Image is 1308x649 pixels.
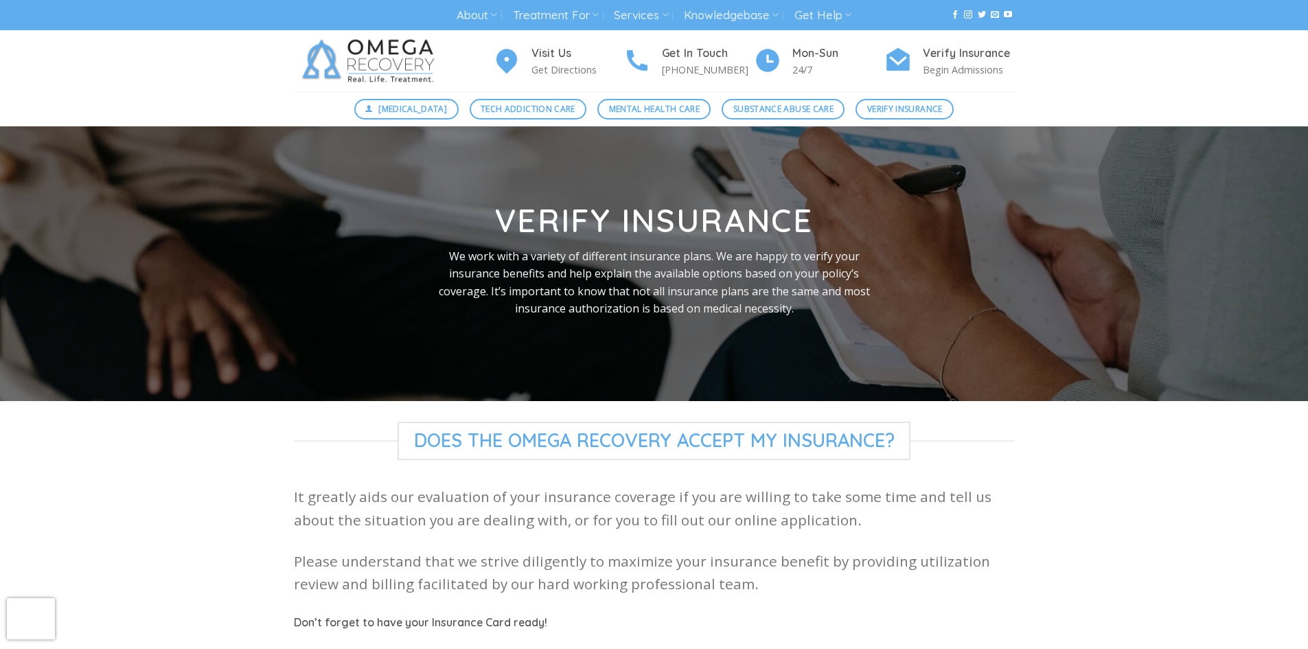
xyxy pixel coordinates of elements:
a: Follow on YouTube [1004,10,1012,20]
p: We work with a variety of different insurance plans. We are happy to verify your insurance benefi... [432,248,877,318]
h4: Get In Touch [662,45,754,62]
h4: Verify Insurance [923,45,1015,62]
a: Send us an email [991,10,999,20]
img: Omega Recovery [294,30,448,92]
a: Get In Touch [PHONE_NUMBER] [623,45,754,78]
a: Treatment For [513,3,599,28]
p: 24/7 [792,62,884,78]
a: [MEDICAL_DATA] [354,99,459,119]
a: Follow on Facebook [951,10,959,20]
a: Mental Health Care [597,99,711,119]
span: Verify Insurance [867,102,943,115]
span: Does The Omega Recovery Accept My Insurance? [398,422,911,460]
a: Get Help [794,3,851,28]
strong: Verify Insurance [495,201,813,240]
h4: Visit Us [531,45,623,62]
a: Knowledgebase [684,3,779,28]
a: Services [614,3,668,28]
p: [PHONE_NUMBER] [662,62,754,78]
h4: Mon-Sun [792,45,884,62]
p: It greatly aids our evaluation of your insurance coverage if you are willing to take some time an... [294,486,1015,532]
a: Follow on Twitter [978,10,986,20]
a: Verify Insurance Begin Admissions [884,45,1015,78]
span: [MEDICAL_DATA] [378,102,447,115]
span: Substance Abuse Care [733,102,834,115]
span: Mental Health Care [609,102,700,115]
a: Verify Insurance [856,99,954,119]
a: Tech Addiction Care [470,99,587,119]
span: Tech Addiction Care [481,102,575,115]
a: Visit Us Get Directions [493,45,623,78]
p: Get Directions [531,62,623,78]
p: Begin Admissions [923,62,1015,78]
a: About [457,3,497,28]
a: Substance Abuse Care [722,99,845,119]
a: Follow on Instagram [964,10,972,20]
h5: Don’t forget to have your Insurance Card ready! [294,614,1015,632]
p: Please understand that we strive diligently to maximize your insurance benefit by providing utili... [294,550,1015,596]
